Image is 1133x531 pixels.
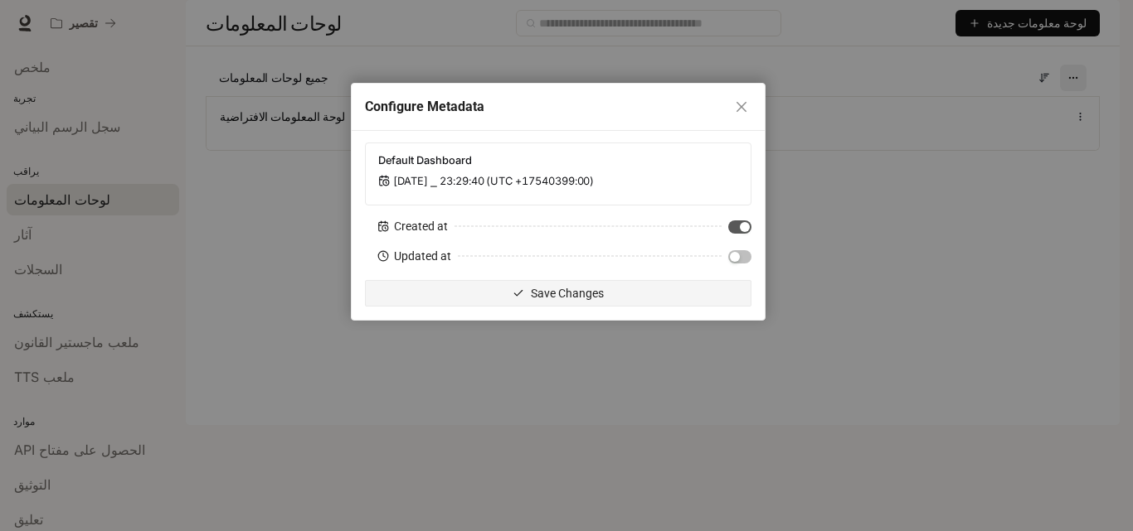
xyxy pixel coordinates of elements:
span: Created at [394,217,448,235]
div: Configure Metadata [365,97,751,117]
font: لوحة معلومات جديدة [987,17,1087,30]
button: جميع مساحات العمل [43,7,124,40]
span: Updated at [394,247,451,265]
font: تقصير [69,16,98,30]
font: لوحة المعلومات الافتراضية [220,110,345,123]
span: close [735,100,748,113]
button: لوحة معلومات جديدة [956,10,1100,36]
span: [DATE] ⎯ 23:29:40 (UTC +17540399:00) [378,175,595,188]
a: لوحة المعلومات الافتراضية [220,109,345,125]
font: لوحات المعلومات [206,11,342,36]
span: Default Dashboard [378,153,472,168]
font: جميع لوحات المعلومات [219,70,328,84]
button: Close [732,98,751,116]
span: Save Changes [531,284,604,302]
button: Save Changes [365,280,751,307]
